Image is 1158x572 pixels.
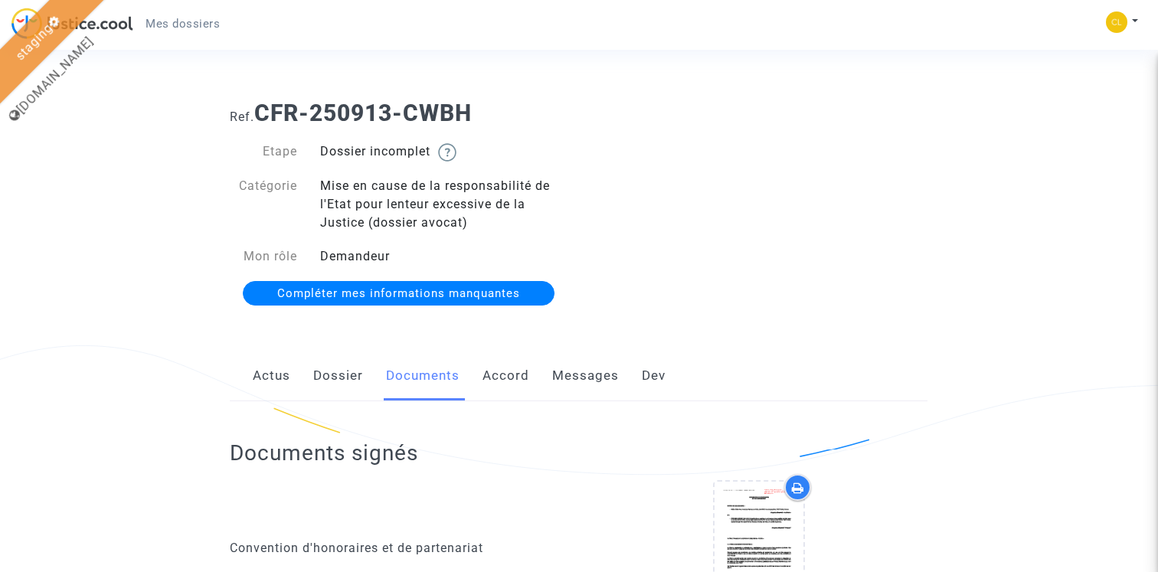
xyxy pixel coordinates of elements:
span: Mes dossiers [146,17,220,31]
div: Dossier incomplet [309,142,579,162]
b: CFR-250913-CWBH [254,100,472,126]
img: help.svg [438,143,456,162]
div: Demandeur [309,247,579,266]
div: Mise en cause de la responsabilité de l'Etat pour lenteur excessive de la Justice (dossier avocat) [309,177,579,232]
h2: Documents signés [230,440,418,466]
a: Accord [483,351,529,401]
img: jc-logo.svg [11,8,133,39]
a: staging [12,21,55,64]
a: Dossier [313,351,363,401]
div: Convention d'honoraires et de partenariat [230,539,568,557]
a: Messages [552,351,619,401]
span: Compléter mes informations manquantes [277,286,520,300]
a: Dev [642,351,666,401]
a: Mes dossiers [133,12,232,35]
div: Catégorie [218,177,309,232]
span: Ref. [230,109,254,124]
img: 65252348aecf630ffbc4e432126a8757 [1106,11,1127,33]
a: Actus [253,351,290,401]
a: Documents [386,351,460,401]
div: Mon rôle [218,247,309,266]
div: Etape [218,142,309,162]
